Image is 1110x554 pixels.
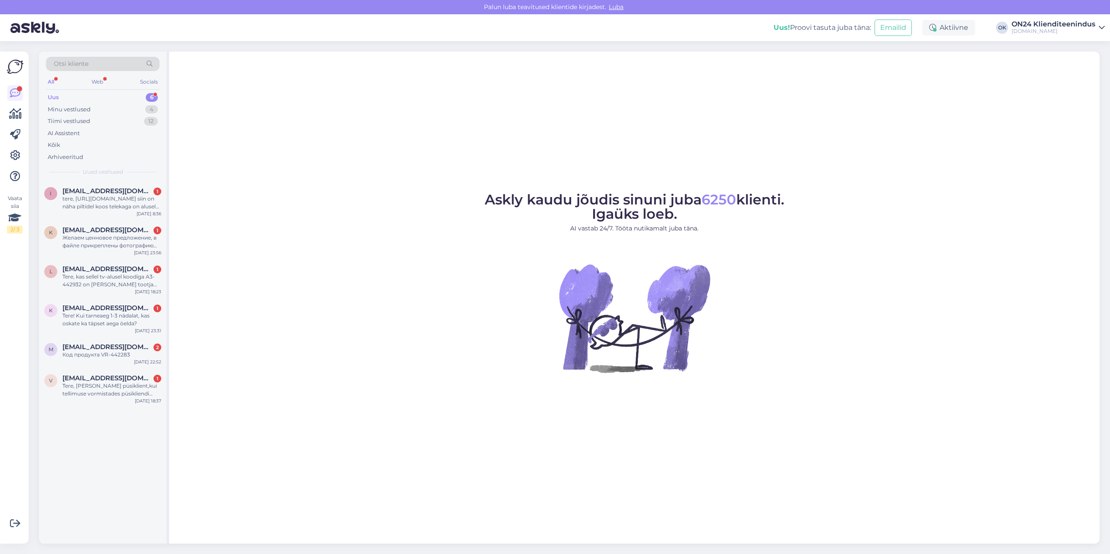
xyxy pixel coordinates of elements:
[49,307,53,314] span: k
[49,346,53,353] span: m
[48,105,91,114] div: Minu vestlused
[135,327,161,334] div: [DATE] 23:31
[1012,28,1095,35] div: [DOMAIN_NAME]
[137,211,161,217] div: [DATE] 8:36
[62,312,161,327] div: Tere! Kui tarneaeg 1-3 nädalat, kas oskate ka täpset aega öelda?
[90,76,105,87] div: Web
[7,194,23,233] div: Vaata siia
[485,191,784,222] span: Askly kaudu jõudis sinuni juba klienti. Igaüks loeb.
[49,229,53,236] span: k
[774,23,790,32] b: Uus!
[54,59,88,68] span: Otsi kliente
[83,168,123,176] span: Uued vestlused
[138,76,160,87] div: Socials
[485,224,784,233] p: AI vastab 24/7. Tööta nutikamalt juba täna.
[145,105,158,114] div: 4
[62,187,153,195] span: interstella2020r@gmail.com
[153,227,161,234] div: 1
[774,23,871,33] div: Proovi tasuta juba täna:
[153,305,161,312] div: 1
[556,240,712,396] img: No Chat active
[62,195,161,211] div: tere, [URL][DOMAIN_NAME] siin on näha piltidel koos telekaga on alusel servad, aga tootel endal e...
[46,76,56,87] div: All
[135,288,161,295] div: [DATE] 18:23
[62,382,161,398] div: Tere, [PERSON_NAME] püsiklient,kui tellimuse vormistades püsikliendi soodustust ei [PERSON_NAME]?...
[1012,21,1105,35] a: ON24 Klienditeenindus[DOMAIN_NAME]
[62,304,153,312] span: kertu8725@gmail.com
[48,129,80,138] div: AI Assistent
[153,343,161,351] div: 2
[153,266,161,273] div: 1
[146,93,158,102] div: 6
[50,190,52,197] span: i
[153,375,161,382] div: 1
[7,226,23,233] div: 2 / 3
[62,374,153,382] span: vitautasuzgrindis@hotmail.com
[48,117,90,126] div: Tiimi vestlused
[62,343,153,351] span: mariaborissova2@gmail.com
[7,58,23,75] img: Askly Logo
[135,398,161,404] div: [DATE] 18:37
[134,359,161,365] div: [DATE] 22:52
[153,188,161,195] div: 1
[702,191,736,208] span: 6250
[62,273,161,288] div: Tere, kas sellel tv-alusel koodiga A3-442932 on [PERSON_NAME] tootja või muud markeeringud, mille...
[48,93,59,102] div: Uus
[144,117,158,126] div: 12
[48,141,60,149] div: Kõik
[996,22,1008,34] div: OK
[48,153,83,162] div: Arhiveeritud
[1012,21,1095,28] div: ON24 Klienditeenindus
[875,19,912,36] button: Emailid
[134,249,161,256] div: [DATE] 23:56
[922,20,975,36] div: Aktiivne
[62,351,161,359] div: Код продукта VR-442283
[62,265,153,273] span: laura190031@gmail.com
[62,226,153,234] span: kristinaizik@gmail.com
[49,268,52,275] span: l
[606,3,626,11] span: Luba
[62,234,161,249] div: Желаем ценновое предложение, в файле прикреплены фотографию товаров
[49,377,52,384] span: v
